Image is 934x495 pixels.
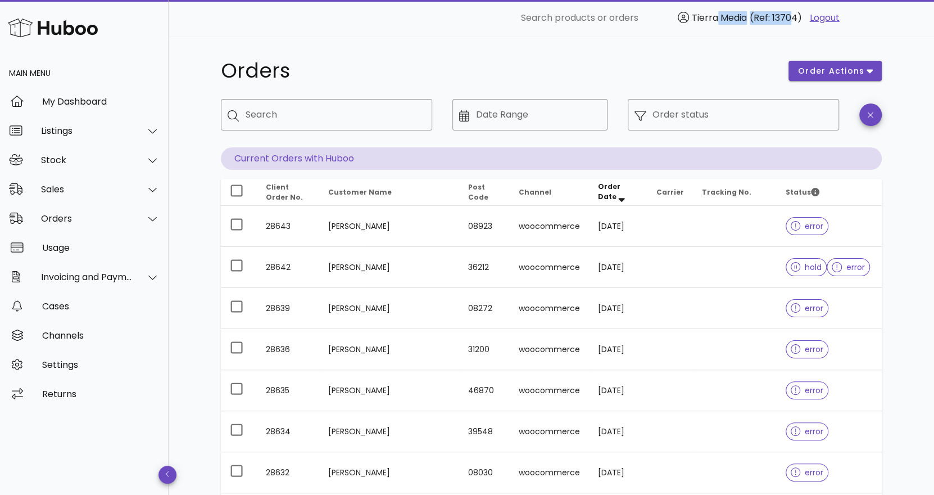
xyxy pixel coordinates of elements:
[41,125,133,136] div: Listings
[791,222,824,230] span: error
[257,452,319,493] td: 28632
[702,187,751,197] span: Tracking No.
[319,247,459,288] td: [PERSON_NAME]
[257,288,319,329] td: 28639
[459,411,509,452] td: 39548
[42,242,160,253] div: Usage
[589,411,647,452] td: [DATE]
[832,263,865,271] span: error
[510,329,589,370] td: woocommerce
[791,386,824,394] span: error
[41,272,133,282] div: Invoicing and Payments
[791,263,822,271] span: hold
[319,370,459,411] td: [PERSON_NAME]
[510,206,589,247] td: woocommerce
[810,11,840,25] a: Logout
[510,247,589,288] td: woocommerce
[791,469,824,476] span: error
[519,187,551,197] span: Channel
[589,247,647,288] td: [DATE]
[589,370,647,411] td: [DATE]
[328,187,392,197] span: Customer Name
[693,179,777,206] th: Tracking No.
[459,179,509,206] th: Post Code
[589,288,647,329] td: [DATE]
[8,16,98,40] img: Huboo Logo
[257,206,319,247] td: 28643
[41,184,133,195] div: Sales
[791,345,824,353] span: error
[750,11,802,24] span: (Ref: 13704)
[510,370,589,411] td: woocommerce
[459,329,509,370] td: 31200
[589,206,647,247] td: [DATE]
[319,206,459,247] td: [PERSON_NAME]
[510,179,589,206] th: Channel
[468,182,488,202] span: Post Code
[41,155,133,165] div: Stock
[459,452,509,493] td: 08030
[459,288,509,329] td: 08272
[257,370,319,411] td: 28635
[589,329,647,370] td: [DATE]
[510,288,589,329] td: woocommerce
[656,187,684,197] span: Carrier
[257,329,319,370] td: 28636
[589,452,647,493] td: [DATE]
[42,330,160,341] div: Channels
[41,213,133,224] div: Orders
[589,179,647,206] th: Order Date: Sorted descending. Activate to remove sorting.
[598,182,620,201] span: Order Date
[42,389,160,399] div: Returns
[692,11,747,24] span: Tierra Media
[257,247,319,288] td: 28642
[42,359,160,370] div: Settings
[786,187,819,197] span: Status
[791,304,824,312] span: error
[319,411,459,452] td: [PERSON_NAME]
[777,179,882,206] th: Status
[42,96,160,107] div: My Dashboard
[221,61,775,81] h1: Orders
[319,452,459,493] td: [PERSON_NAME]
[257,179,319,206] th: Client Order No.
[510,411,589,452] td: woocommerce
[221,147,882,170] p: Current Orders with Huboo
[791,427,824,435] span: error
[510,452,589,493] td: woocommerce
[319,179,459,206] th: Customer Name
[42,301,160,312] div: Cases
[319,288,459,329] td: [PERSON_NAME]
[266,182,303,202] span: Client Order No.
[319,329,459,370] td: [PERSON_NAME]
[257,411,319,452] td: 28634
[797,65,865,77] span: order actions
[459,206,509,247] td: 08923
[788,61,882,81] button: order actions
[459,247,509,288] td: 36212
[647,179,693,206] th: Carrier
[459,370,509,411] td: 46870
